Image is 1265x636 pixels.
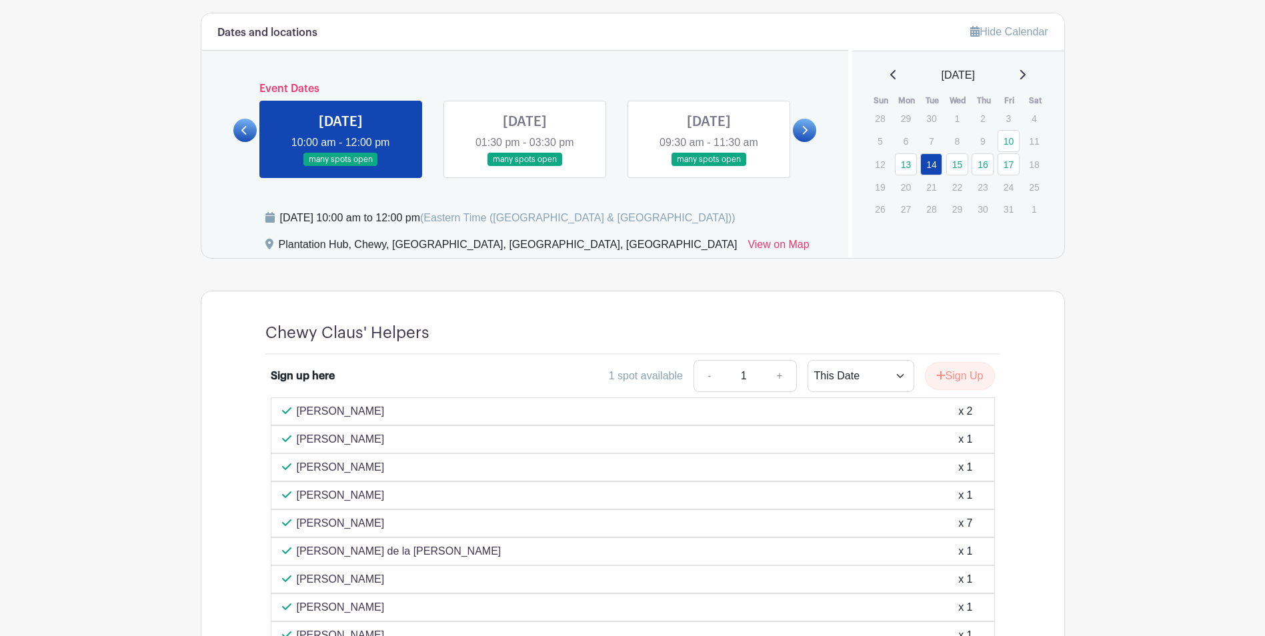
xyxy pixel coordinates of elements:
p: 2 [972,108,994,129]
p: 18 [1023,154,1045,175]
div: x 1 [958,431,972,447]
button: Sign Up [925,362,995,390]
p: 11 [1023,131,1045,151]
p: 20 [895,177,917,197]
p: 31 [998,199,1020,219]
p: [PERSON_NAME] [297,459,385,475]
th: Wed [946,94,972,107]
span: (Eastern Time ([GEOGRAPHIC_DATA] & [GEOGRAPHIC_DATA])) [420,212,736,223]
a: Hide Calendar [970,26,1048,37]
p: 19 [869,177,891,197]
div: x 1 [958,599,972,615]
p: [PERSON_NAME] de la [PERSON_NAME] [297,543,501,559]
a: + [763,360,796,392]
p: 1 [1023,199,1045,219]
p: 30 [920,108,942,129]
th: Tue [920,94,946,107]
p: 7 [920,131,942,151]
p: 4 [1023,108,1045,129]
a: 14 [920,153,942,175]
div: [DATE] 10:00 am to 12:00 pm [280,210,736,226]
div: x 1 [958,571,972,587]
p: [PERSON_NAME] [297,487,385,503]
a: 13 [895,153,917,175]
p: 26 [869,199,891,219]
p: 22 [946,177,968,197]
p: 29 [946,199,968,219]
p: [PERSON_NAME] [297,571,385,587]
div: Plantation Hub, Chewy, [GEOGRAPHIC_DATA], [GEOGRAPHIC_DATA], [GEOGRAPHIC_DATA] [279,237,738,258]
div: x 2 [958,403,972,419]
p: 23 [972,177,994,197]
div: x 1 [958,459,972,475]
p: 5 [869,131,891,151]
h4: Chewy Claus' Helpers [265,323,429,343]
p: 28 [920,199,942,219]
p: 24 [998,177,1020,197]
p: [PERSON_NAME] [297,431,385,447]
p: 27 [895,199,917,219]
p: 3 [998,108,1020,129]
a: 10 [998,130,1020,152]
p: 30 [972,199,994,219]
th: Mon [894,94,920,107]
a: - [694,360,724,392]
p: 9 [972,131,994,151]
th: Fri [997,94,1023,107]
p: 6 [895,131,917,151]
p: 12 [869,154,891,175]
th: Sun [868,94,894,107]
a: View on Map [748,237,809,258]
div: x 1 [958,487,972,503]
a: 15 [946,153,968,175]
p: 28 [869,108,891,129]
a: 16 [972,153,994,175]
p: 29 [895,108,917,129]
h6: Dates and locations [217,27,317,39]
p: 21 [920,177,942,197]
div: 1 spot available [609,368,683,384]
p: [PERSON_NAME] [297,515,385,531]
div: x 1 [958,543,972,559]
p: [PERSON_NAME] [297,599,385,615]
th: Thu [971,94,997,107]
p: 25 [1023,177,1045,197]
th: Sat [1022,94,1048,107]
span: [DATE] [942,67,975,83]
h6: Event Dates [257,83,794,95]
p: 1 [946,108,968,129]
p: 8 [946,131,968,151]
p: [PERSON_NAME] [297,403,385,419]
div: x 7 [958,515,972,531]
a: 17 [998,153,1020,175]
div: Sign up here [271,368,335,384]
